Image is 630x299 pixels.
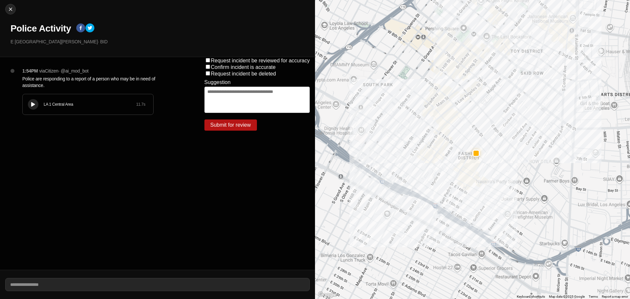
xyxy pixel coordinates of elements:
[22,68,38,74] p: 1:54PM
[39,68,89,74] p: via Citizen · @ ai_mod_bot
[85,23,94,34] button: twitter
[549,295,585,298] span: Map data ©2025 Google
[204,79,231,85] label: Suggestion
[211,58,310,63] label: Request incident be reviewed for accuracy
[589,295,598,298] a: Terms
[10,38,310,45] p: E [GEOGRAPHIC_DATA][PERSON_NAME] · BID
[76,23,85,34] button: facebook
[204,119,257,131] button: Submit for review
[317,290,338,299] a: Open this area in Google Maps (opens a new window)
[317,290,338,299] img: Google
[517,294,545,299] button: Keyboard shortcuts
[211,71,276,76] label: Request incident be deleted
[22,75,178,89] p: Police are responding to a report of a person who may be in need of assistance.
[7,6,14,12] img: cancel
[5,4,16,14] button: cancel
[602,295,628,298] a: Report a map error
[136,102,145,107] div: 11.7 s
[10,23,71,34] h1: Police Activity
[44,102,136,107] div: LA 1 Central Area
[211,64,276,70] label: Confirm incident is accurate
